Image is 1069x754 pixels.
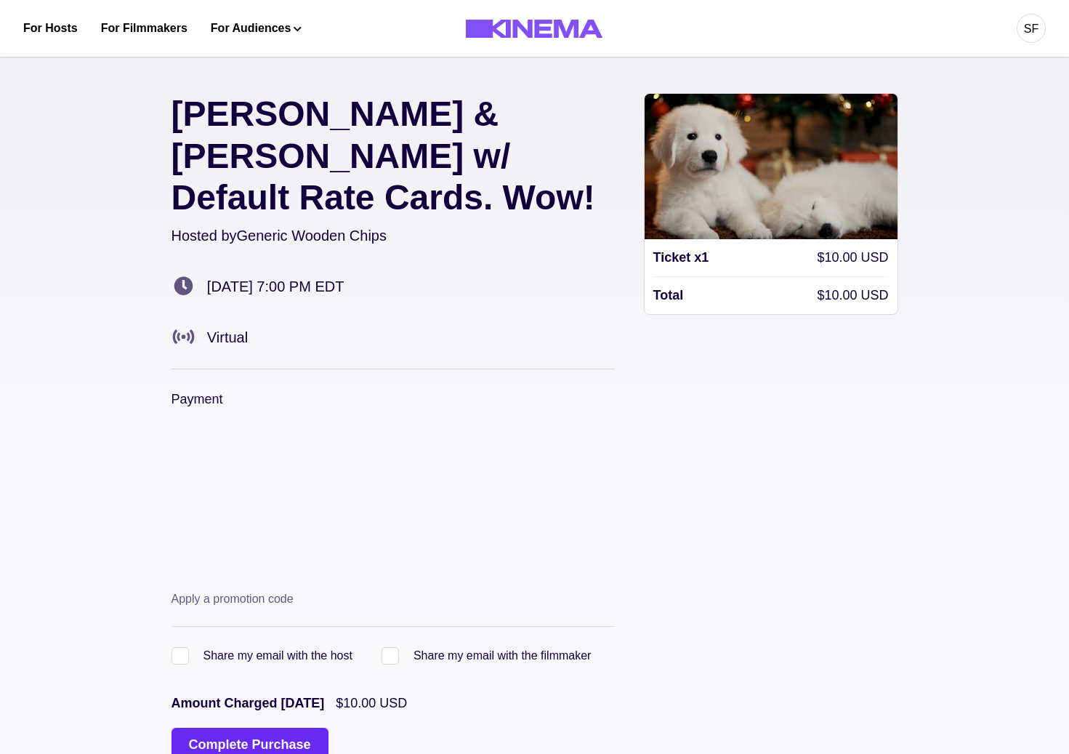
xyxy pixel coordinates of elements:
[169,418,618,584] iframe: Secure payment input frame
[414,647,592,665] p: Share my email with the filmmaker
[653,286,684,305] p: Total
[817,286,888,305] p: $10.00 USD
[172,694,325,713] p: Amount Charged [DATE]
[172,225,615,246] p: Hosted by Generic Wooden Chips
[817,248,888,268] p: $10.00 USD
[172,593,294,606] button: Apply a promotion code
[211,20,302,37] button: For Audiences
[1024,20,1038,38] div: SF
[23,20,78,37] a: For Hosts
[172,93,615,219] p: [PERSON_NAME] & [PERSON_NAME] w/ Default Rate Cards. Wow!
[336,694,407,713] p: $10.00 USD
[207,276,344,297] p: [DATE] 7:00 PM EDT
[172,390,615,409] p: Payment
[101,20,187,37] a: For Filmmakers
[203,647,352,665] p: Share my email with the host
[653,248,709,268] p: Ticket x 1
[207,326,248,348] p: Virtual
